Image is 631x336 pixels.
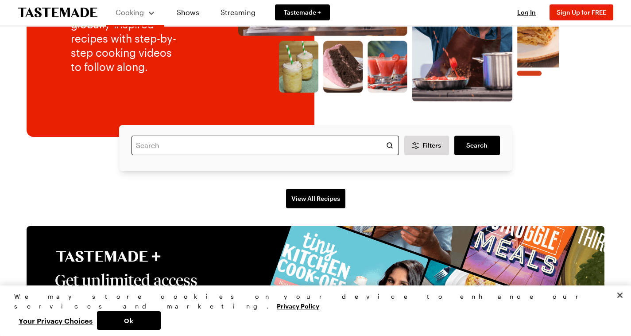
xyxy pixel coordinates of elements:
a: Tastemade + [275,4,330,20]
button: Sign Up for FREE [550,4,613,20]
a: View All Recipes [286,189,345,208]
p: Check out 12,000+ globally-inspired recipes with step-by-step cooking videos to follow along. [71,3,184,74]
span: Log In [517,8,536,16]
button: Your Privacy Choices [14,311,97,330]
a: To Tastemade Home Page [18,8,97,18]
a: More information about your privacy, opens in a new tab [277,301,319,310]
span: Tastemade + [284,8,321,17]
button: Cooking [115,4,155,21]
span: Filters [422,141,441,150]
button: Desktop filters [404,136,449,155]
button: Close [610,285,630,305]
button: Ok [97,311,161,330]
span: View All Recipes [291,194,340,203]
img: Tastemade Plus Logo Banner [55,251,162,262]
span: Sign Up for FREE [557,8,606,16]
div: We may store cookies on your device to enhance our services and marketing. [14,292,609,311]
button: Log In [509,8,544,17]
span: Search [466,141,488,150]
span: Cooking [116,8,144,16]
p: Get unlimited access to recipes, shows, and more. [55,271,201,324]
div: Privacy [14,292,609,330]
a: filters [454,136,499,155]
